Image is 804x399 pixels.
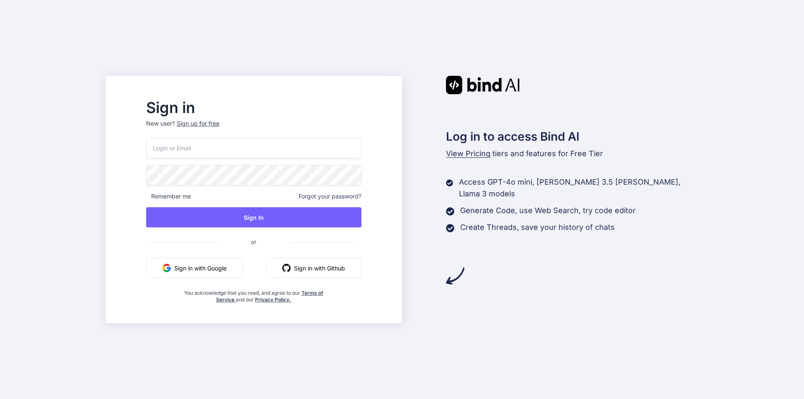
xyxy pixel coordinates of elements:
img: Bind AI logo [446,76,520,94]
span: or [217,232,290,252]
div: Sign up for free [177,119,219,128]
p: Access GPT-4o mini, [PERSON_NAME] 3.5 [PERSON_NAME], Llama 3 models [459,176,698,200]
p: Create Threads, save your history of chats [460,221,615,233]
img: google [162,264,171,272]
img: arrow [446,267,464,285]
a: Privacy Policy. [255,296,291,303]
button: Sign in with Google [146,258,243,278]
button: Sign In [146,207,361,227]
button: Sign in with Github [266,258,361,278]
a: Terms of Service [216,290,323,303]
p: New user? [146,119,361,138]
div: You acknowledge that you read, and agree to our and our [182,285,325,303]
p: Generate Code, use Web Search, try code editor [460,205,636,216]
span: View Pricing [446,149,490,158]
span: Remember me [146,192,191,201]
p: tiers and features for Free Tier [446,148,699,160]
h2: Log in to access Bind AI [446,128,699,145]
span: Forgot your password? [299,192,361,201]
h2: Sign in [146,101,361,114]
input: Login or Email [146,138,361,158]
img: github [282,264,291,272]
